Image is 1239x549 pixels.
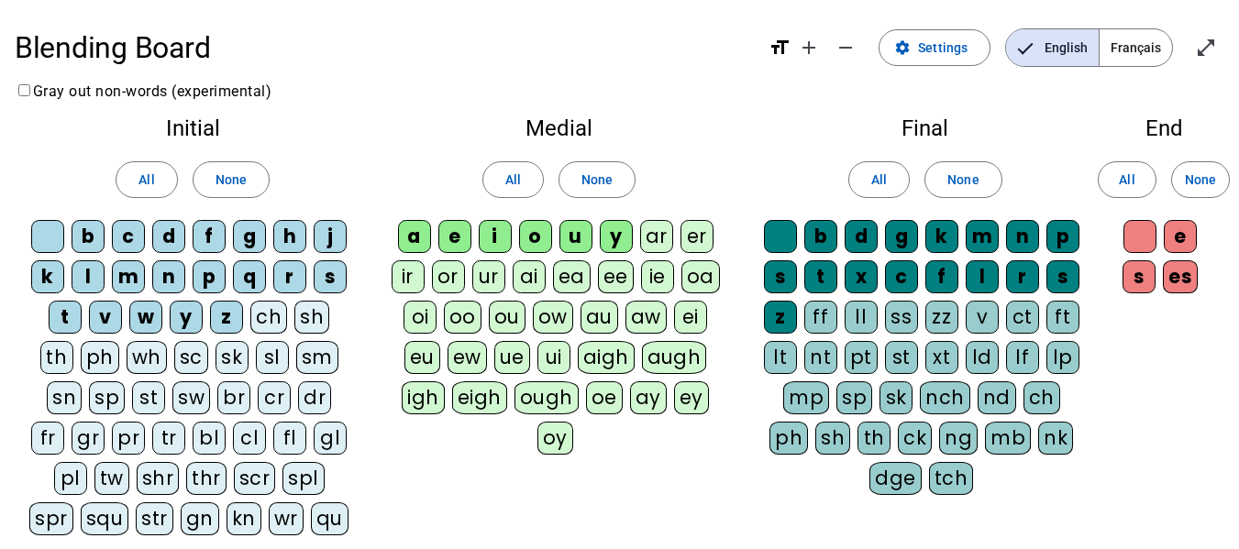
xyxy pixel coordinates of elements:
button: None [559,161,636,198]
button: None [924,161,1001,198]
div: c [885,260,918,293]
div: bl [193,422,226,455]
div: z [764,301,797,334]
div: nd [978,381,1016,414]
div: sp [89,381,125,414]
div: oi [404,301,437,334]
div: aigh [578,341,635,374]
span: All [1119,169,1134,191]
h2: Final [762,117,1089,139]
div: r [273,260,306,293]
div: m [966,220,999,253]
div: g [885,220,918,253]
div: fl [273,422,306,455]
div: p [193,260,226,293]
div: mp [783,381,829,414]
div: b [72,220,105,253]
div: j [314,220,347,253]
div: st [132,381,165,414]
div: u [559,220,592,253]
div: shr [137,462,180,495]
div: sh [815,422,850,455]
div: ng [939,422,978,455]
div: nch [920,381,970,414]
button: All [848,161,910,198]
div: e [1164,220,1197,253]
mat-icon: add [798,37,820,59]
div: ch [250,301,287,334]
div: n [1006,220,1039,253]
div: l [72,260,105,293]
div: th [857,422,891,455]
div: scr [234,462,276,495]
label: Gray out non-words (experimental) [15,82,271,100]
div: sk [879,381,913,414]
div: gn [181,502,219,535]
div: or [432,260,465,293]
div: dge [869,462,922,495]
span: Settings [918,37,968,59]
div: er [680,220,714,253]
div: spl [282,462,325,495]
div: ie [641,260,674,293]
div: sn [47,381,82,414]
div: sk [216,341,249,374]
div: p [1046,220,1079,253]
div: nk [1038,422,1073,455]
div: y [600,220,633,253]
div: tw [94,462,129,495]
div: fr [31,422,64,455]
div: kn [227,502,261,535]
div: tr [152,422,185,455]
div: d [845,220,878,253]
div: ai [513,260,546,293]
div: ct [1006,301,1039,334]
div: gr [72,422,105,455]
mat-icon: open_in_full [1195,37,1217,59]
div: thr [186,462,227,495]
div: sm [296,341,338,374]
div: wr [269,502,304,535]
div: s [1046,260,1079,293]
div: es [1163,260,1198,293]
div: ea [553,260,591,293]
div: ft [1046,301,1079,334]
div: lp [1046,341,1079,374]
div: th [40,341,73,374]
div: str [136,502,173,535]
span: English [1006,29,1099,66]
button: Enter full screen [1188,29,1224,66]
h1: Blending Board [15,18,754,77]
div: k [31,260,64,293]
div: ow [533,301,573,334]
div: st [885,341,918,374]
div: sw [172,381,210,414]
span: All [505,169,521,191]
div: eigh [452,381,507,414]
div: ld [966,341,999,374]
div: ir [392,260,425,293]
button: All [116,161,177,198]
span: All [871,169,887,191]
div: ck [898,422,932,455]
div: l [966,260,999,293]
div: sp [836,381,872,414]
div: n [152,260,185,293]
div: ph [769,422,808,455]
div: y [170,301,203,334]
div: s [314,260,347,293]
div: c [112,220,145,253]
div: v [966,301,999,334]
button: Settings [879,29,990,66]
div: ou [489,301,525,334]
div: sh [294,301,329,334]
div: ar [640,220,673,253]
div: g [233,220,266,253]
div: d [152,220,185,253]
div: ur [472,260,505,293]
div: i [479,220,512,253]
div: squ [81,502,129,535]
div: k [925,220,958,253]
div: oa [681,260,720,293]
div: qu [311,502,348,535]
